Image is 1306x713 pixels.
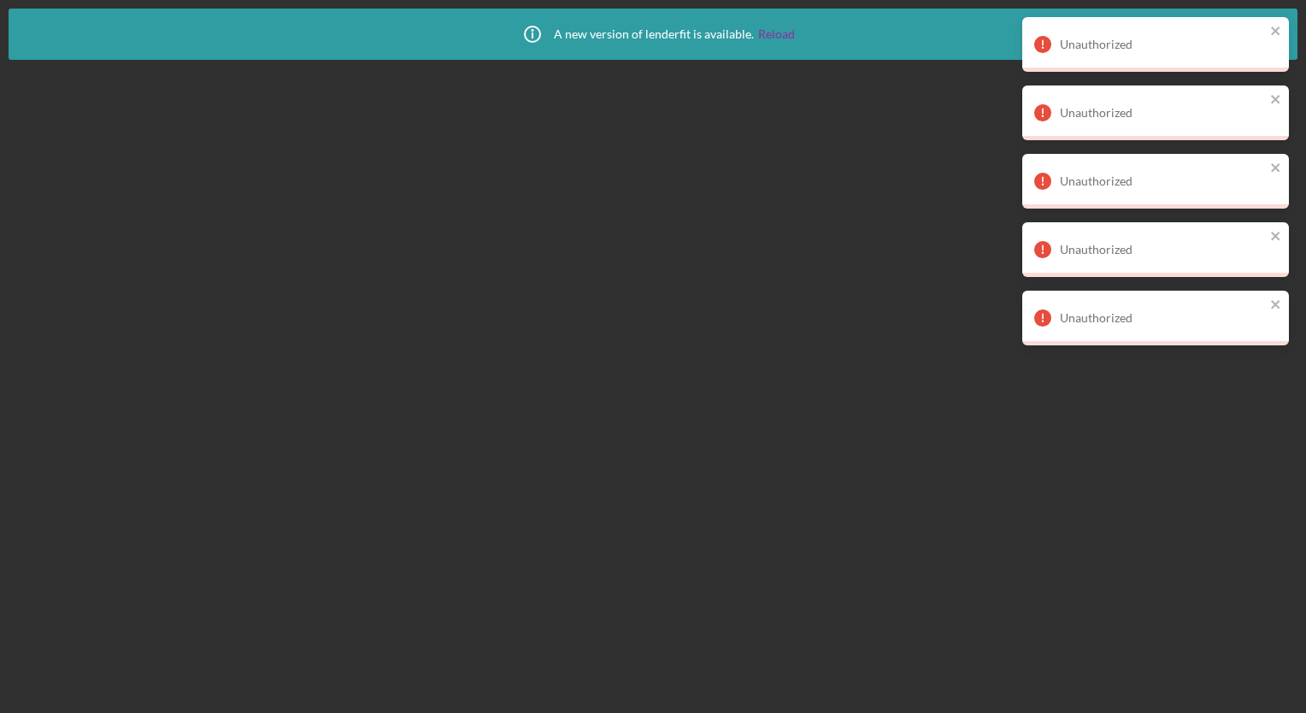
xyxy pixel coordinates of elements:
button: close [1270,92,1282,109]
div: Unauthorized [1060,243,1265,256]
button: close [1270,24,1282,40]
button: close [1270,298,1282,314]
a: Reload [758,27,795,41]
button: close [1270,161,1282,177]
div: Unauthorized [1060,311,1265,325]
div: Unauthorized [1060,106,1265,120]
div: A new version of lenderfit is available. [511,13,795,56]
div: Unauthorized [1060,38,1265,51]
button: close [1270,229,1282,245]
div: Unauthorized [1060,174,1265,188]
